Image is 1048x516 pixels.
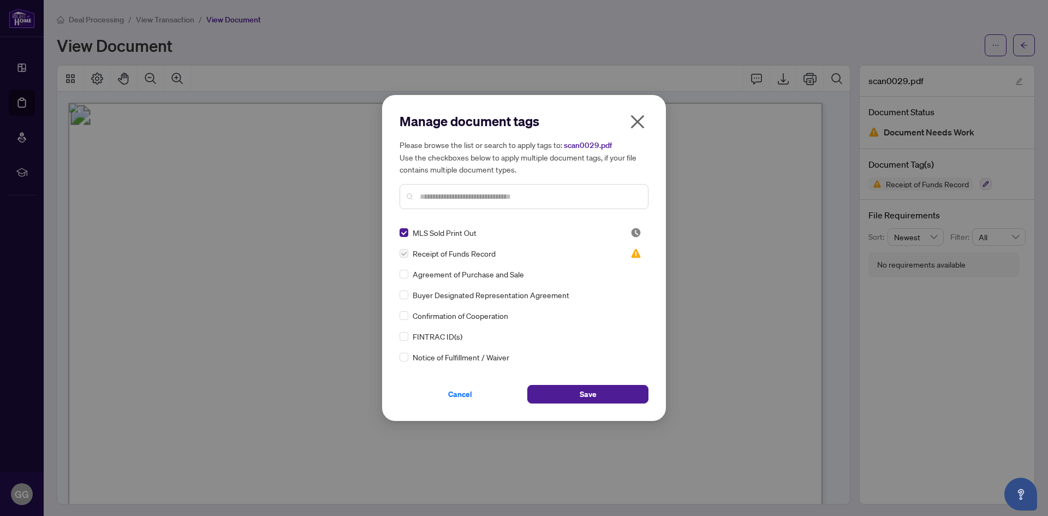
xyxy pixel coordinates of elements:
[1004,478,1037,511] button: Open asap
[413,268,524,280] span: Agreement of Purchase and Sale
[630,248,641,259] img: status
[630,227,641,238] img: status
[413,330,462,342] span: FINTRAC ID(s)
[629,113,646,131] span: close
[400,139,648,175] h5: Please browse the list or search to apply tags to: Use the checkboxes below to apply multiple doc...
[527,385,648,404] button: Save
[413,289,569,301] span: Buyer Designated Representation Agreement
[413,351,509,363] span: Notice of Fulfillment / Waiver
[630,248,641,259] span: Needs Work
[630,227,641,238] span: Pending Review
[448,385,472,403] span: Cancel
[564,140,612,150] span: scan0029.pdf
[400,385,521,404] button: Cancel
[413,310,508,322] span: Confirmation of Cooperation
[580,385,597,403] span: Save
[400,112,648,130] h2: Manage document tags
[413,227,477,239] span: MLS Sold Print Out
[413,247,496,259] span: Receipt of Funds Record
